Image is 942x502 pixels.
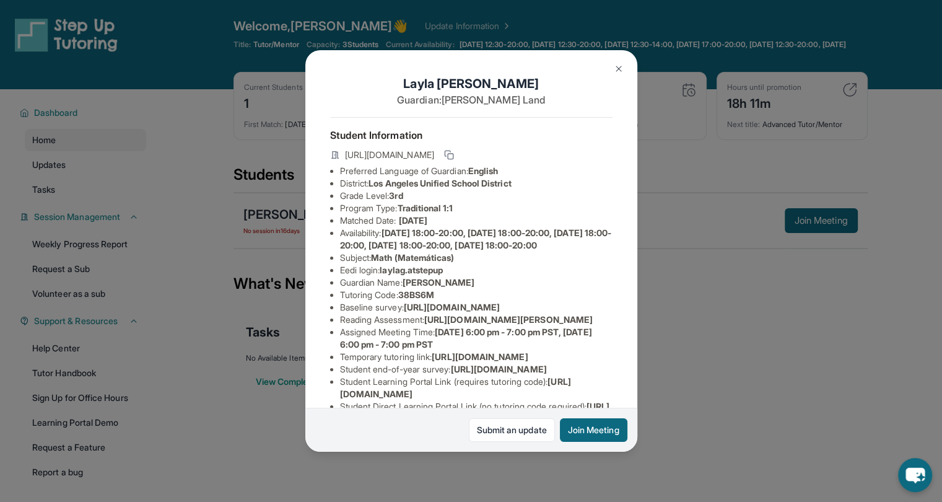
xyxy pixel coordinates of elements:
li: Program Type: [340,202,613,214]
li: Reading Assessment : [340,314,613,326]
li: Temporary tutoring link : [340,351,613,363]
img: Close Icon [614,64,624,74]
h4: Student Information [330,128,613,143]
li: Availability: [340,227,613,252]
span: [URL][DOMAIN_NAME] [450,364,546,374]
li: Baseline survey : [340,301,613,314]
span: [URL][DOMAIN_NAME] [432,351,528,362]
button: Copy link [442,148,456,162]
li: Student Learning Portal Link (requires tutoring code) : [340,376,613,400]
button: Join Meeting [560,418,627,442]
li: District: [340,177,613,190]
span: English [468,165,499,176]
button: chat-button [898,458,932,492]
li: Assigned Meeting Time : [340,326,613,351]
span: laylag.atstepup [380,265,443,275]
li: Matched Date: [340,214,613,227]
li: Preferred Language of Guardian: [340,165,613,177]
span: Traditional 1:1 [397,203,453,213]
li: Guardian Name : [340,276,613,289]
span: [URL][DOMAIN_NAME][PERSON_NAME] [424,314,593,325]
h1: Layla [PERSON_NAME] [330,75,613,92]
li: Grade Level: [340,190,613,202]
span: Math (Matemáticas) [371,252,454,263]
span: [URL][DOMAIN_NAME] [345,149,434,161]
li: Student end-of-year survey : [340,363,613,376]
p: Guardian: [PERSON_NAME] Land [330,92,613,107]
li: Subject : [340,252,613,264]
span: 3rd [389,190,403,201]
span: [PERSON_NAME] [403,277,475,288]
span: 38BS6M [398,289,434,300]
li: Tutoring Code : [340,289,613,301]
span: [URL][DOMAIN_NAME] [404,302,500,312]
span: [DATE] [399,215,427,226]
span: Los Angeles Unified School District [369,178,511,188]
span: [DATE] 18:00-20:00, [DATE] 18:00-20:00, [DATE] 18:00-20:00, [DATE] 18:00-20:00, [DATE] 18:00-20:00 [340,227,612,250]
a: Submit an update [469,418,555,442]
span: [DATE] 6:00 pm - 7:00 pm PST, [DATE] 6:00 pm - 7:00 pm PST [340,327,592,350]
li: Student Direct Learning Portal Link (no tutoring code required) : [340,400,613,425]
li: Eedi login : [340,264,613,276]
